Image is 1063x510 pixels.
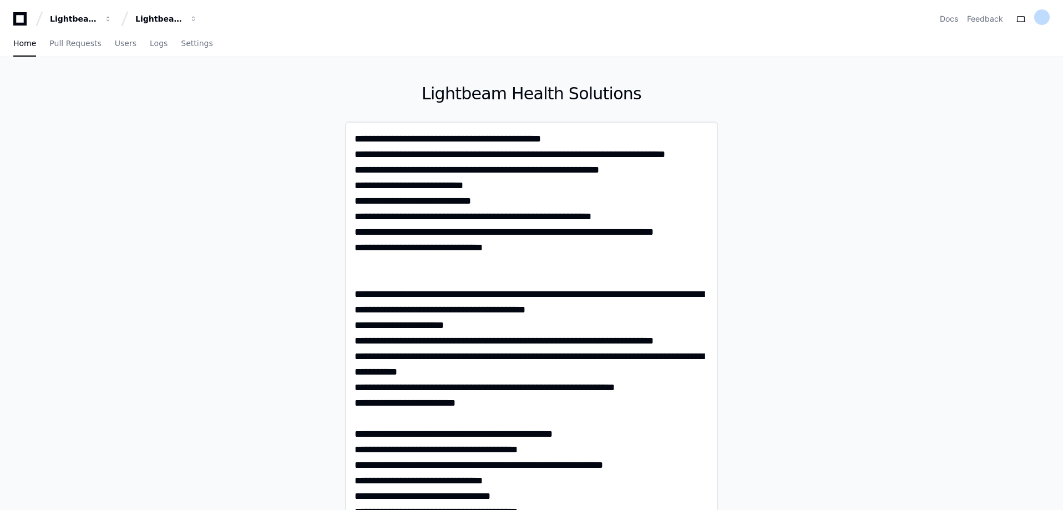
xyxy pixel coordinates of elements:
a: Pull Requests [49,31,101,57]
span: Home [13,40,36,47]
button: Lightbeam Health [45,9,117,29]
div: Lightbeam Health Solutions [135,13,183,24]
h1: Lightbeam Health Solutions [345,84,718,104]
span: Logs [150,40,168,47]
span: Users [115,40,136,47]
a: Settings [181,31,212,57]
span: Settings [181,40,212,47]
span: Pull Requests [49,40,101,47]
a: Users [115,31,136,57]
button: Feedback [967,13,1003,24]
button: Lightbeam Health Solutions [131,9,202,29]
a: Logs [150,31,168,57]
a: Docs [940,13,958,24]
div: Lightbeam Health [50,13,98,24]
a: Home [13,31,36,57]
